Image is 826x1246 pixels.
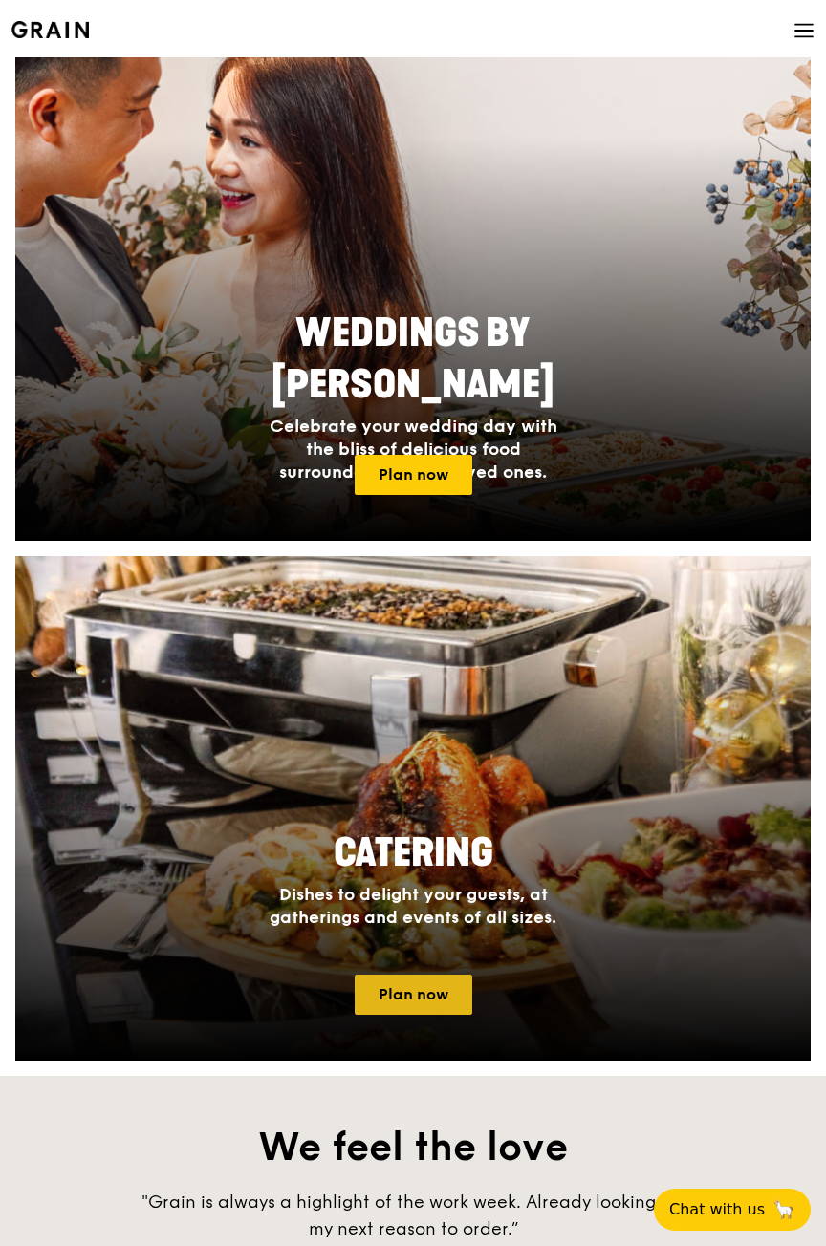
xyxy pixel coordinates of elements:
span: Celebrate your wedding day with the bliss of delicious food surrounded by your loved ones. [270,416,557,483]
span: Dishes to delight your guests, at gatherings and events of all sizes. [270,884,556,928]
span: Weddings by [PERSON_NAME] [272,311,554,408]
a: Plan now [355,455,472,495]
img: catering-card.e1cfaf3e.jpg [15,556,811,1061]
span: 🦙 [772,1198,795,1221]
div: "Grain is always a highlight of the work week. Already looking for my next reason to order.” [126,1189,700,1242]
button: Chat with us🦙 [654,1189,811,1231]
a: Plan now [355,975,472,1015]
span: Catering [334,830,493,876]
img: Grain [11,21,89,38]
span: Chat with us [669,1198,765,1221]
a: CateringDishes to delight your guests, at gatherings and events of all sizes.Plan now [15,556,811,1061]
a: Weddings by [PERSON_NAME]Celebrate your wedding day with the bliss of delicious food surrounded b... [15,36,811,541]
